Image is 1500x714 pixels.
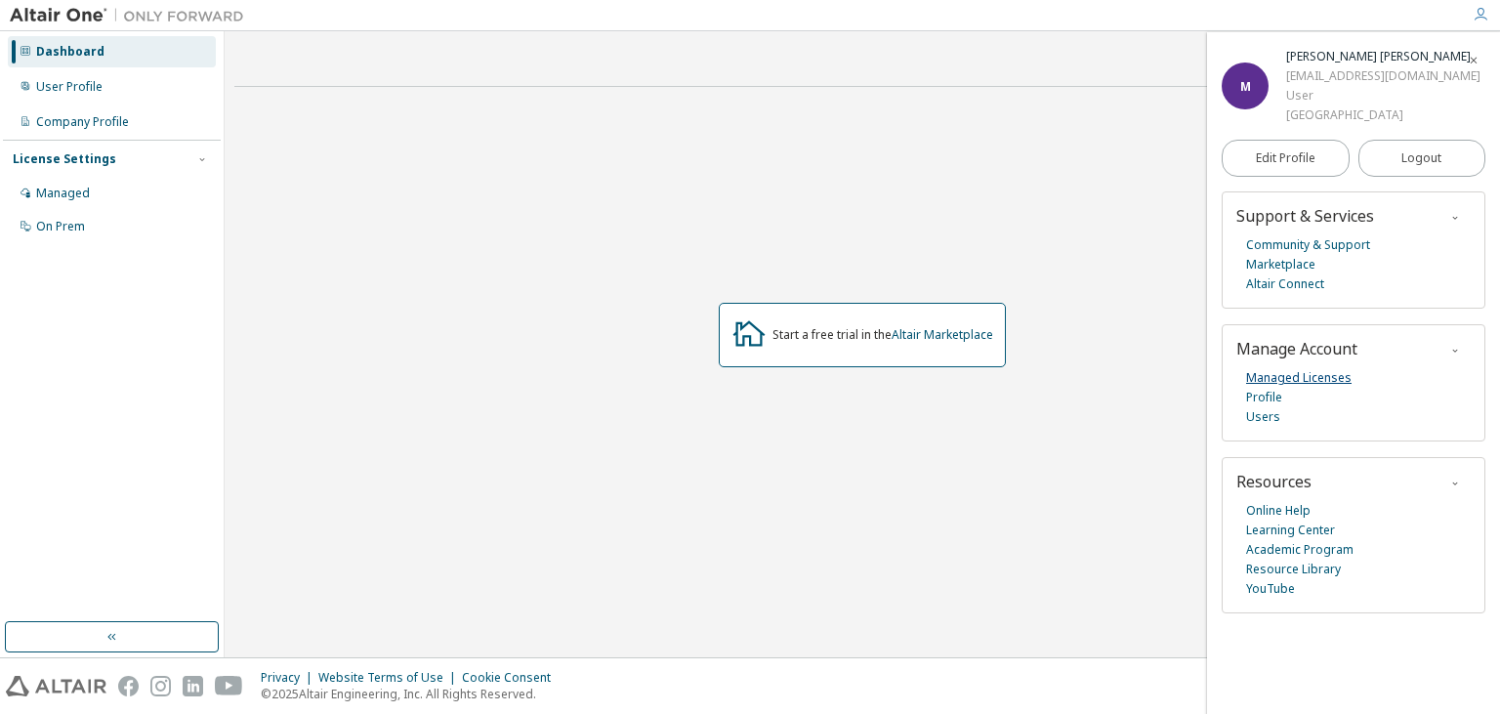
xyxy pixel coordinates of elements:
div: Dashboard [36,44,104,60]
div: User Profile [36,79,103,95]
a: Profile [1246,388,1282,407]
a: Altair Connect [1246,274,1324,294]
div: Start a free trial in the [772,327,993,343]
div: Managed [36,186,90,201]
img: Altair One [10,6,254,25]
a: Managed Licenses [1246,368,1352,388]
div: License Settings [13,151,116,167]
div: Company Profile [36,114,129,130]
a: Community & Support [1246,235,1370,255]
a: Marketplace [1246,255,1315,274]
a: Users [1246,407,1280,427]
span: Logout [1401,148,1441,168]
div: On Prem [36,219,85,234]
a: Online Help [1246,501,1311,521]
a: YouTube [1246,579,1295,599]
a: Learning Center [1246,521,1335,540]
img: altair_logo.svg [6,676,106,696]
div: Website Terms of Use [318,670,462,686]
button: Logout [1358,140,1486,177]
span: Resources [1236,471,1312,492]
span: M [1240,78,1251,95]
div: Cookie Consent [462,670,562,686]
div: Miguel Angelo Izel Amancio [1286,47,1480,66]
a: Edit Profile [1222,140,1350,177]
span: Manage Account [1236,338,1357,359]
a: Academic Program [1246,540,1354,560]
img: instagram.svg [150,676,171,696]
div: [GEOGRAPHIC_DATA] [1286,105,1480,125]
img: youtube.svg [215,676,243,696]
a: Altair Marketplace [892,326,993,343]
span: Support & Services [1236,205,1374,227]
div: Privacy [261,670,318,686]
div: [EMAIL_ADDRESS][DOMAIN_NAME] [1286,66,1480,86]
div: User [1286,86,1480,105]
span: Edit Profile [1256,150,1315,166]
img: facebook.svg [118,676,139,696]
img: linkedin.svg [183,676,203,696]
a: Resource Library [1246,560,1341,579]
p: © 2025 Altair Engineering, Inc. All Rights Reserved. [261,686,562,702]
